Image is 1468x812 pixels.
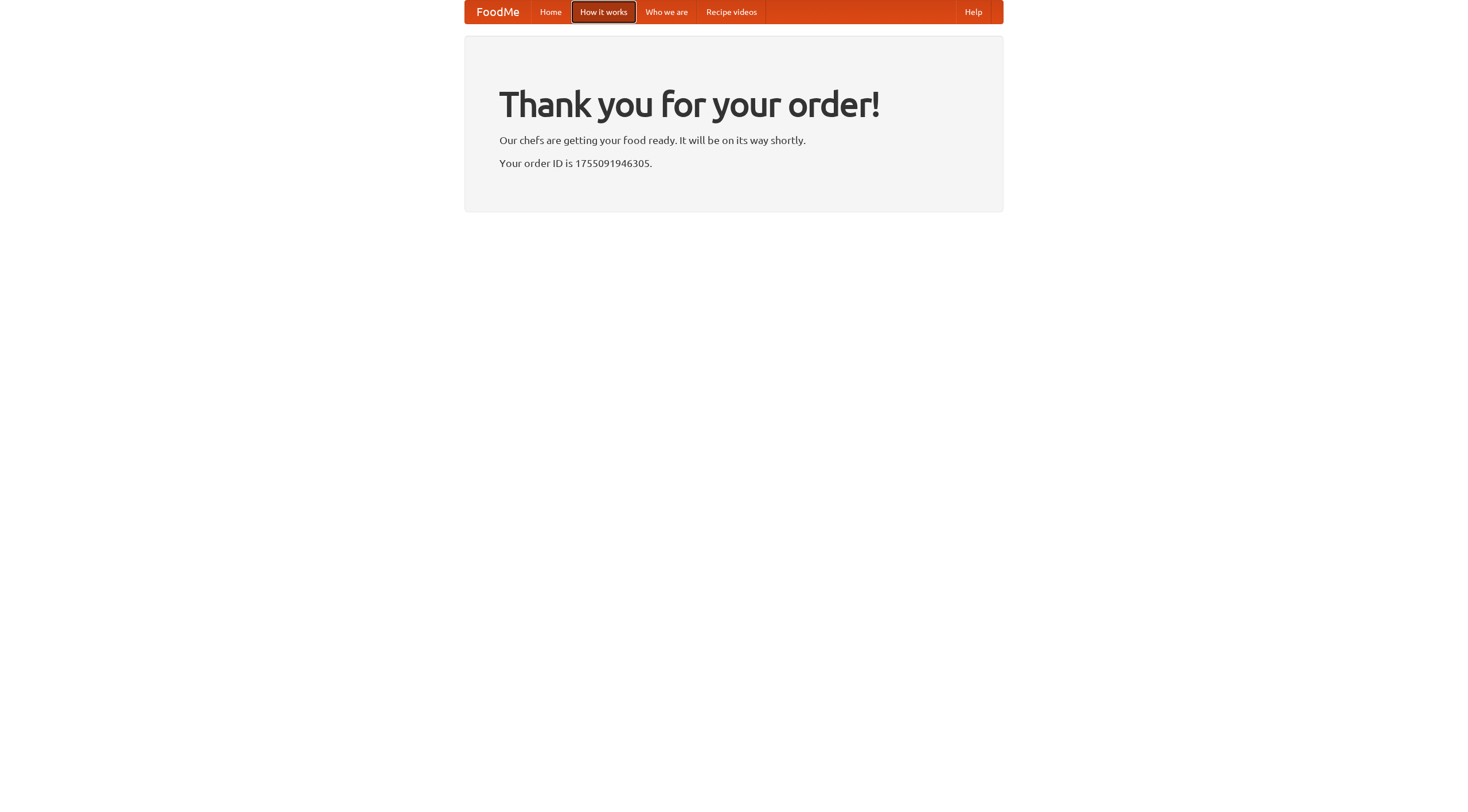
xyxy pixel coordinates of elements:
[697,1,766,24] a: Recipe videos
[956,1,991,24] a: Help
[499,131,969,149] p: Our chefs are getting your food ready. It will be on its way shortly.
[499,154,969,172] p: Your order ID is 1755091946305.
[465,1,531,24] a: FoodMe
[499,76,969,131] h1: Thank you for your order!
[571,1,637,24] a: How it works
[531,1,571,24] a: Home
[637,1,697,24] a: Who we are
